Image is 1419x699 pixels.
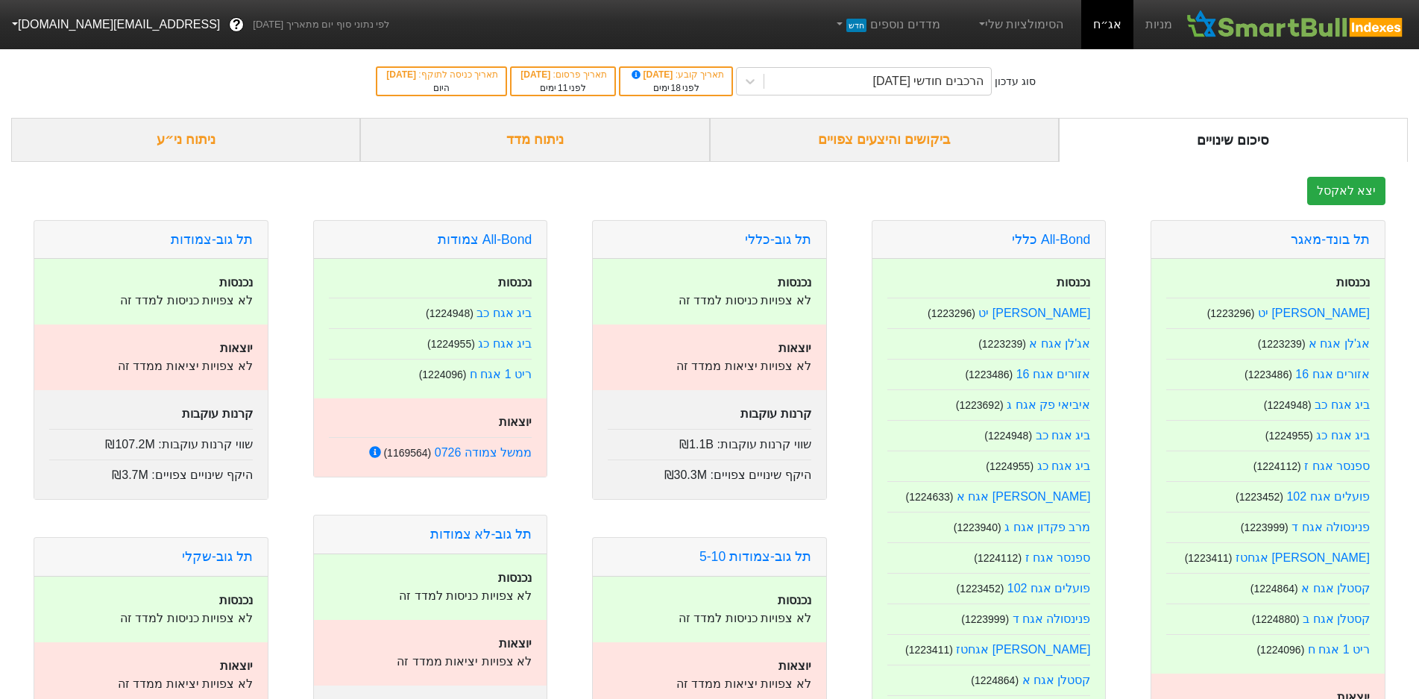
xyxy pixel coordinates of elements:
div: תאריך כניסה לתוקף : [385,68,498,81]
a: אזורים אגח 16 [1295,368,1370,380]
strong: יוצאות [499,416,532,428]
small: ( 1223486 ) [965,369,1013,380]
p: לא צפויות יציאות ממדד זה [329,653,532,671]
span: [DATE] [629,69,676,80]
a: אג'לן אגח א [1029,337,1090,350]
strong: קרנות עוקבות [182,407,252,420]
p: לא צפויות יציאות ממדד זה [49,357,253,375]
a: תל גוב-כללי [745,232,811,247]
strong: קרנות עוקבות [740,407,811,420]
small: ( 1224948 ) [984,430,1032,442]
a: ספנסר אגח ז [1304,460,1370,472]
small: ( 1223486 ) [1245,369,1292,380]
a: פנינסולה אגח ד [1291,521,1370,533]
div: הרכבים חודשי [DATE] [873,72,984,90]
a: ריט 1 אגח ח [1308,643,1370,656]
small: ( 1224112 ) [1253,460,1301,472]
div: שווי קרנות עוקבות : [49,429,253,454]
a: פועלים אגח 102 [1286,490,1370,503]
small: ( 1224096 ) [419,369,467,380]
span: היום [433,83,450,93]
small: ( 1224633 ) [906,491,954,503]
a: ביג אגח כג [1037,460,1091,472]
p: לא צפויות כניסות למדד זה [608,609,811,627]
a: [PERSON_NAME] אגח א [957,490,1091,503]
strong: נכנסות [219,276,253,289]
strong: נכנסות [778,276,811,289]
strong: יוצאות [220,659,253,672]
span: [DATE] [520,69,553,80]
strong: יוצאות [220,342,253,354]
a: תל גוב-צמודות 5-10 [699,549,811,564]
strong: נכנסות [498,571,532,584]
span: לפי נתוני סוף יום מתאריך [DATE] [253,17,389,32]
small: ( 1223999 ) [961,613,1009,625]
a: [PERSON_NAME] אגחטז [956,643,1090,656]
img: SmartBull [1184,10,1407,40]
span: 11 [558,83,567,93]
strong: נכנסות [778,594,811,606]
a: ביג אגח כב [1036,429,1091,442]
small: ( 1223239 ) [1258,338,1306,350]
a: תל בונד-מאגר [1291,232,1370,247]
p: לא צפויות יציאות ממדד זה [608,357,811,375]
small: ( 1224864 ) [971,674,1019,686]
small: ( 1224955 ) [427,338,475,350]
a: אזורים אגח 16 [1016,368,1091,380]
a: מדדים נוספיםחדש [828,10,946,40]
a: תל גוב-צמודות [171,232,253,247]
a: תל גוב-שקלי [182,549,253,564]
p: לא צפויות כניסות למדד זה [49,609,253,627]
div: ביקושים והיצעים צפויים [710,118,1059,162]
strong: נכנסות [1336,276,1370,289]
div: ניתוח מדד [360,118,709,162]
small: ( 1223940 ) [954,521,1001,533]
a: ממשל צמודה 0726 [435,446,532,459]
a: פנינסולה אגח ד [1013,612,1091,625]
a: קסטלן אגח ב [1303,612,1370,625]
small: ( 1224955 ) [1265,430,1313,442]
a: All-Bond כללי [1012,232,1090,247]
div: סוג עדכון [995,74,1036,90]
a: הסימולציות שלי [970,10,1070,40]
small: ( 1223296 ) [1207,307,1255,319]
a: ביג אגח כג [1316,429,1370,442]
a: ביג אגח כב [476,307,532,319]
div: שווי קרנות עוקבות : [608,429,811,454]
small: ( 1224864 ) [1250,583,1298,595]
a: All-Bond צמודות [438,232,532,247]
small: ( 1224948 ) [426,307,473,319]
p: לא צפויות כניסות למדד זה [49,292,253,310]
small: ( 1224948 ) [1264,399,1312,411]
strong: יוצאות [778,659,811,672]
small: ( 1223239 ) [978,338,1026,350]
a: [PERSON_NAME] אגחטז [1236,551,1370,564]
p: לא צפויות כניסות למדד זה [608,292,811,310]
a: [PERSON_NAME] יט [1258,307,1370,319]
span: ₪1.1B [679,438,714,451]
button: יצא לאקסל [1307,177,1385,205]
small: ( 1223296 ) [928,307,975,319]
small: ( 1223452 ) [1236,491,1283,503]
a: מרב פקדון אגח ג [1004,521,1090,533]
small: ( 1223411 ) [1185,552,1233,564]
small: ( 1223999 ) [1241,521,1289,533]
span: 18 [671,83,681,93]
span: ₪107.2M [105,438,154,451]
a: פועלים אגח 102 [1007,582,1091,595]
a: תל גוב-לא צמודות [430,527,532,542]
a: [PERSON_NAME] יט [978,307,1090,319]
div: סיכום שינויים [1059,118,1408,162]
div: תאריך פרסום : [519,68,607,81]
a: ביג אגח כג [478,337,532,350]
small: ( 1223692 ) [956,399,1004,411]
small: ( 1224096 ) [1256,644,1304,656]
a: איביאי פק אגח ג [1007,398,1090,411]
div: תאריך קובע : [628,68,724,81]
p: לא צפויות יציאות ממדד זה [49,675,253,693]
p: לא צפויות כניסות למדד זה [329,587,532,605]
small: ( 1223452 ) [957,583,1004,595]
small: ( 1223411 ) [905,644,953,656]
a: קסטלן אגח א [1301,582,1370,595]
p: לא צפויות יציאות ממדד זה [608,675,811,693]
